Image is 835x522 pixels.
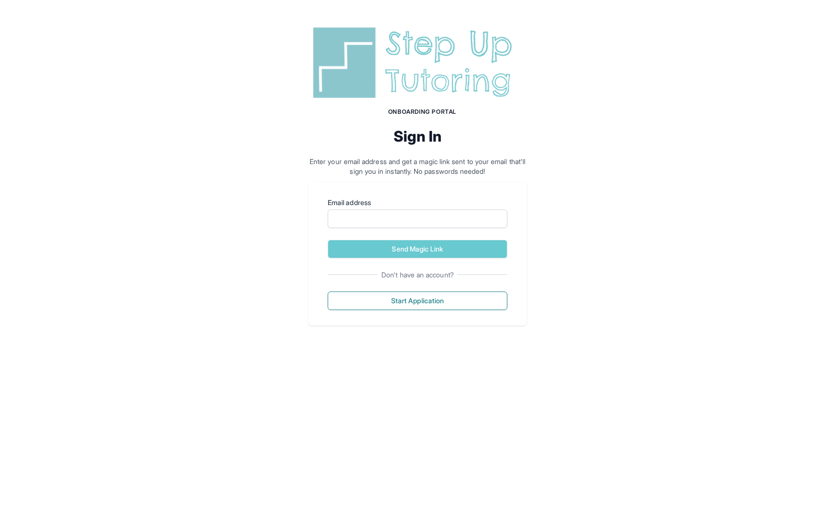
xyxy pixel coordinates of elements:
label: Email address [328,198,507,208]
span: Don't have an account? [377,270,458,280]
img: Step Up Tutoring horizontal logo [308,23,527,102]
button: Start Application [328,292,507,310]
h2: Sign In [308,127,527,145]
button: Send Magic Link [328,240,507,258]
h1: Onboarding Portal [318,108,527,116]
p: Enter your email address and get a magic link sent to your email that'll sign you in instantly. N... [308,157,527,176]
